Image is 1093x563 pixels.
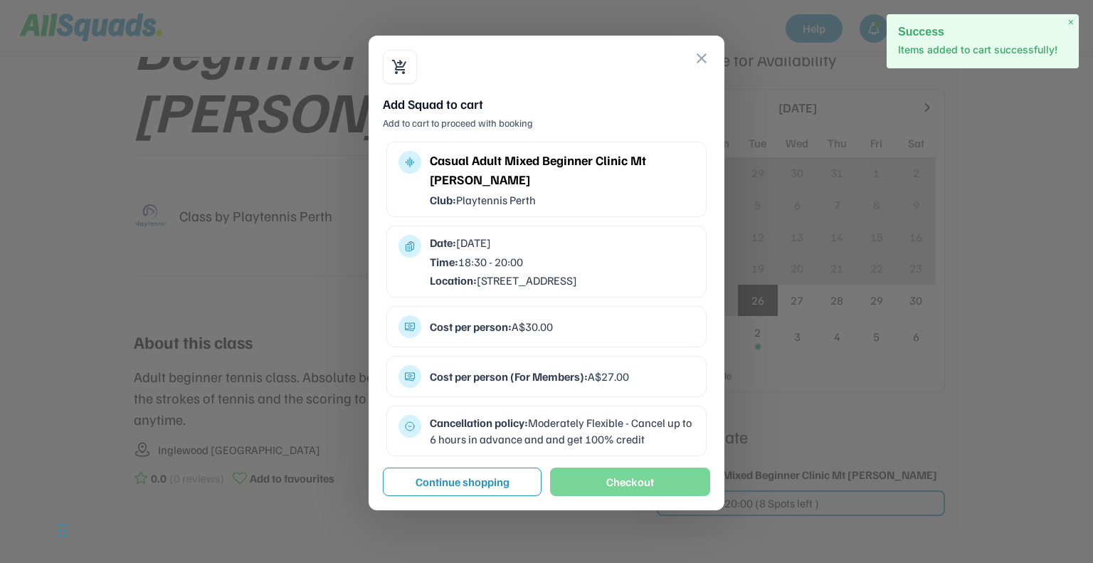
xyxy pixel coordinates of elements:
div: A$27.00 [430,369,695,384]
div: A$30.00 [430,319,695,335]
strong: Cost per person (For Members): [430,369,588,384]
div: [STREET_ADDRESS] [430,273,695,288]
h2: Success [898,26,1067,38]
button: close [693,50,710,67]
div: Moderately Flexible - Cancel up to 6 hours in advance and and get 100% credit [430,415,695,447]
strong: Date: [430,236,456,250]
p: Items added to cart successfully! [898,43,1067,57]
button: multitrack_audio [404,157,416,168]
span: × [1068,16,1074,28]
div: [DATE] [430,235,695,251]
div: Casual Adult Mixed Beginner Clinic Mt [PERSON_NAME] [430,151,695,189]
strong: Cancellation policy: [430,416,528,430]
div: Playtennis Perth [430,192,695,208]
strong: Location: [430,273,477,288]
button: Checkout [550,468,710,496]
div: 18:30 - 20:00 [430,254,695,270]
button: shopping_cart_checkout [391,58,408,75]
button: Continue shopping [383,468,542,496]
strong: Cost per person: [430,320,512,334]
strong: Time: [430,255,458,269]
div: Add Squad to cart [383,95,710,113]
div: Add to cart to proceed with booking [383,116,710,130]
strong: Club: [430,193,456,207]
